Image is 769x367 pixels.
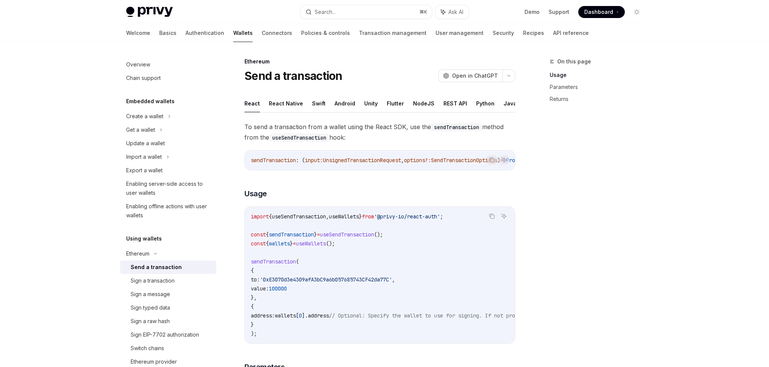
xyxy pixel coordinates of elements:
a: User management [436,24,484,42]
span: const [251,240,266,247]
div: Sign EIP-7702 authorization [131,330,199,339]
span: address: [251,312,275,319]
a: Enabling server-side access to user wallets [120,177,216,200]
div: Enabling offline actions with user wallets [126,202,212,220]
a: Enabling offline actions with user wallets [120,200,216,222]
span: 0 [299,312,302,319]
span: sendTransaction [251,258,296,265]
span: sendTransaction [251,157,296,164]
span: UnsignedTransactionRequest [323,157,401,164]
a: Dashboard [578,6,625,18]
span: } [251,321,254,328]
button: Ask AI [436,5,469,19]
span: (); [374,231,383,238]
span: useSendTransaction [272,213,326,220]
span: On this page [557,57,591,66]
h5: Using wallets [126,234,162,243]
span: { [269,213,272,220]
button: React [244,95,260,112]
img: light logo [126,7,173,17]
a: Sign a transaction [120,274,216,287]
span: import [251,213,269,220]
a: Policies & controls [301,24,350,42]
a: Usage [550,69,649,81]
span: const [251,231,266,238]
span: wallets [275,312,296,319]
a: API reference [553,24,589,42]
a: Send a transaction [120,260,216,274]
code: sendTransaction [431,123,482,131]
span: useWallets [329,213,359,220]
a: Security [493,24,514,42]
button: Swift [312,95,326,112]
span: // Optional: Specify the wallet to use for signing. If not provided, the first wallet will be used. [329,312,626,319]
span: }, [251,294,257,301]
div: Switch chains [131,344,164,353]
span: useWallets [296,240,326,247]
button: Toggle dark mode [631,6,643,18]
div: Ethereum [126,249,149,258]
a: Switch chains [120,341,216,355]
span: = [293,240,296,247]
span: To send a transaction from a wallet using the React SDK, use the method from the hook: [244,122,515,143]
a: Support [549,8,569,16]
span: 100000 [269,285,287,292]
a: Sign a message [120,287,216,301]
button: Copy the contents from the code block [487,211,497,221]
a: Sign a raw hash [120,314,216,328]
div: Chain support [126,74,161,83]
span: address [308,312,329,319]
div: Import a wallet [126,152,162,161]
span: : ( [296,157,305,164]
span: } [290,240,293,247]
button: Java [504,95,517,112]
a: Overview [120,58,216,71]
button: Python [476,95,495,112]
span: : [320,157,323,164]
span: { [251,267,254,274]
span: ?: [425,157,431,164]
span: to: [251,276,260,283]
span: ⌘ K [419,9,427,15]
button: Copy the contents from the code block [487,155,497,165]
span: options [404,157,425,164]
span: } [359,213,362,220]
span: , [392,276,395,283]
div: Send a transaction [131,263,182,272]
span: ; [440,213,443,220]
button: Ask AI [499,211,509,221]
button: React Native [269,95,303,112]
span: , [326,213,329,220]
span: } [314,231,317,238]
div: Ethereum [244,58,515,65]
div: Get a wallet [126,125,155,134]
code: useSendTransaction [269,134,329,142]
span: from [362,213,374,220]
span: ]. [302,312,308,319]
div: Sign a message [131,290,170,299]
div: Search... [315,8,336,17]
span: wallets [269,240,290,247]
span: Usage [244,188,267,199]
button: Open in ChatGPT [438,69,502,82]
a: Demo [525,8,540,16]
div: Sign a transaction [131,276,175,285]
span: [ [296,312,299,319]
a: Wallets [233,24,253,42]
span: useSendTransaction [320,231,374,238]
span: '@privy-io/react-auth' [374,213,440,220]
a: Welcome [126,24,150,42]
span: = [317,231,320,238]
span: { [251,303,254,310]
div: Sign typed data [131,303,170,312]
a: Sign EIP-7702 authorization [120,328,216,341]
span: ); [251,330,257,337]
div: Create a wallet [126,112,163,121]
a: Basics [159,24,176,42]
span: Open in ChatGPT [452,72,498,80]
a: Export a wallet [120,164,216,177]
button: Android [335,95,355,112]
button: NodeJS [413,95,434,112]
div: Enabling server-side access to user wallets [126,179,212,197]
div: Update a wallet [126,139,165,148]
